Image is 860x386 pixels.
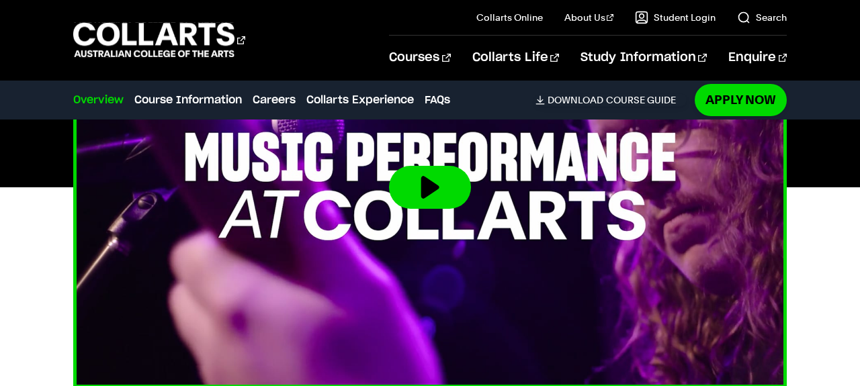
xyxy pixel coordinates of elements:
[564,11,614,24] a: About Us
[728,36,787,80] a: Enquire
[306,92,414,108] a: Collarts Experience
[476,11,543,24] a: Collarts Online
[580,36,707,80] a: Study Information
[73,92,124,108] a: Overview
[472,36,559,80] a: Collarts Life
[134,92,242,108] a: Course Information
[535,94,687,106] a: DownloadCourse Guide
[737,11,787,24] a: Search
[73,21,245,59] div: Go to homepage
[695,84,787,115] a: Apply Now
[548,94,603,106] span: Download
[253,92,296,108] a: Careers
[425,92,450,108] a: FAQs
[635,11,716,24] a: Student Login
[389,36,450,80] a: Courses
